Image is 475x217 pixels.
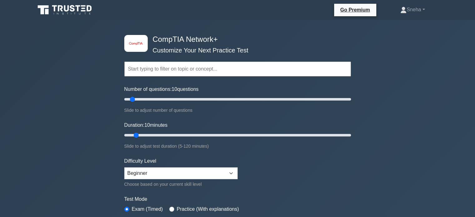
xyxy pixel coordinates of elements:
h4: CompTIA Network+ [150,35,320,44]
span: 10 [144,122,150,128]
span: 10 [172,86,177,92]
label: Test Mode [124,195,351,203]
div: Slide to adjust test duration (5-120 minutes) [124,142,351,150]
div: Slide to adjust number of questions [124,106,351,114]
a: Sneha [385,3,440,16]
div: Choose based on your current skill level [124,180,238,188]
label: Practice (With explanations) [177,205,239,213]
label: Difficulty Level [124,157,156,165]
label: Duration: minutes [124,121,168,129]
a: Go Premium [337,6,374,14]
input: Start typing to filter on topic or concept... [124,62,351,76]
label: Exam (Timed) [132,205,163,213]
label: Number of questions: questions [124,86,199,93]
